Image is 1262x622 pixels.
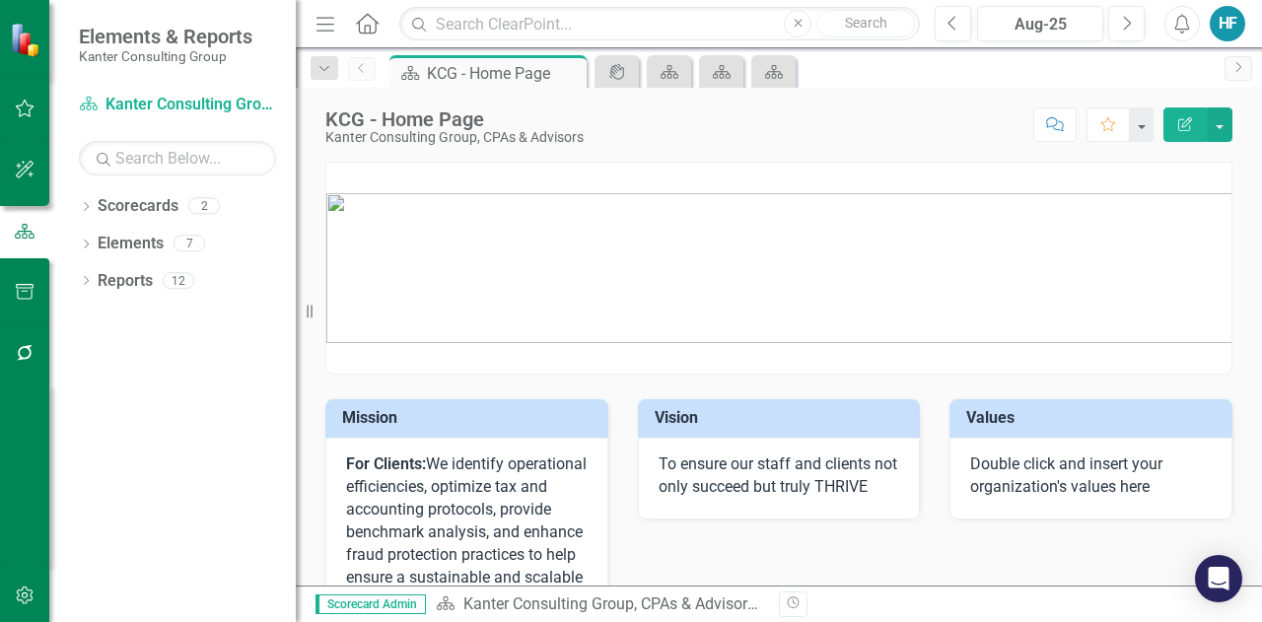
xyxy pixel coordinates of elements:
div: 2 [188,198,220,215]
a: Reports [98,270,153,293]
a: Kanter Consulting Group, CPAs & Advisors [463,594,758,613]
button: Aug-25 [977,6,1103,41]
a: Kanter Consulting Group, CPAs & Advisors [79,94,276,116]
div: 7 [174,236,205,252]
small: Kanter Consulting Group [79,48,252,64]
div: Aug-25 [984,13,1096,36]
div: 12 [163,272,194,289]
div: KCG - Home Page [427,61,582,86]
span: Scorecard Admin [315,594,426,614]
p: To ensure our staff and clients not only succeed but truly THRIVE [659,453,900,499]
p: Double click and insert your organization's values here [970,453,1212,499]
a: Elements [98,233,164,255]
button: HF [1210,6,1245,41]
span: Search [845,15,887,31]
div: Open Intercom Messenger [1195,555,1242,602]
h3: Mission [342,409,598,427]
h3: Values [966,409,1223,427]
div: KCG - Home Page [325,108,584,130]
div: » [436,593,764,616]
input: Search Below... [79,141,276,175]
div: KCG - Home Page [763,594,886,613]
button: Search [816,10,915,37]
input: Search ClearPoint... [399,7,920,41]
h3: Vision [655,409,911,427]
img: ClearPoint Strategy [8,21,45,58]
span: Elements & Reports [79,25,252,48]
strong: For Clients: [346,454,426,473]
div: Kanter Consulting Group, CPAs & Advisors [325,130,584,145]
a: Scorecards [98,195,178,218]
